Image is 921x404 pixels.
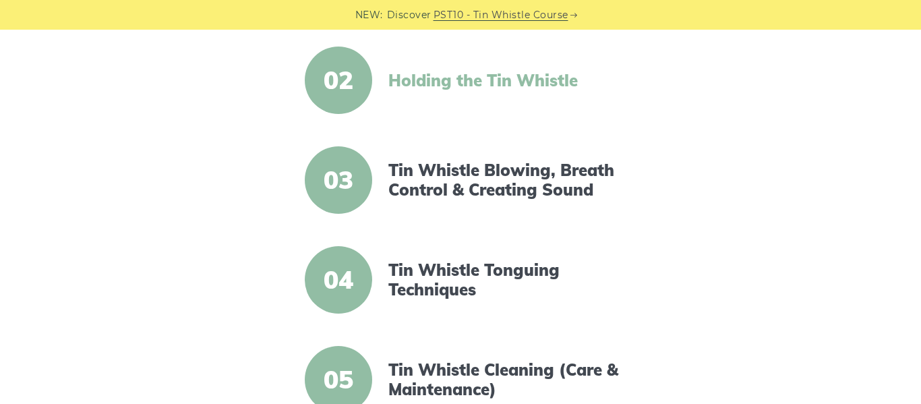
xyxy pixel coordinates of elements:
a: Tin Whistle Cleaning (Care & Maintenance) [388,360,620,399]
span: NEW: [355,7,383,23]
a: Tin Whistle Tonguing Techniques [388,260,620,299]
a: Holding the Tin Whistle [388,71,620,90]
a: PST10 - Tin Whistle Course [434,7,568,23]
span: 04 [305,246,372,314]
a: Tin Whistle Blowing, Breath Control & Creating Sound [388,161,620,200]
span: 03 [305,146,372,214]
span: Discover [387,7,432,23]
span: 02 [305,47,372,114]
